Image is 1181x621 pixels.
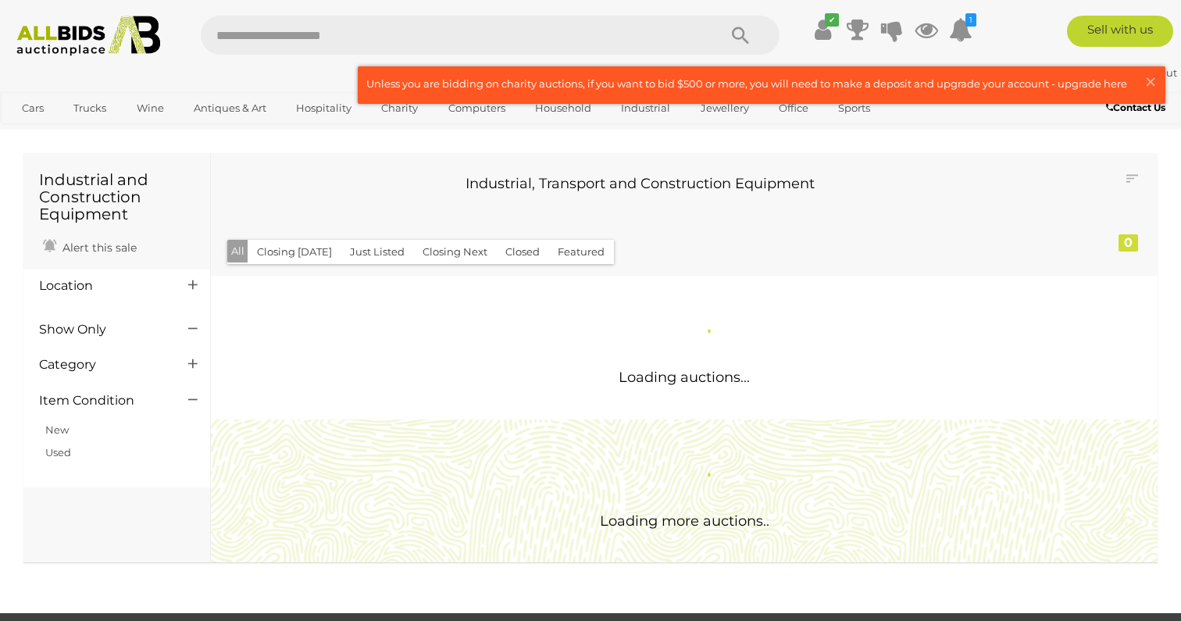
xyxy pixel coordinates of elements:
div: 0 [1119,234,1138,252]
h4: Location [39,279,165,293]
h1: Industrial and Construction Equipment [39,171,194,223]
button: Search [701,16,780,55]
button: All [227,240,248,262]
a: Charity [371,95,428,121]
a: Wine [127,95,174,121]
a: Household [525,95,601,121]
a: Alert this sale [39,234,141,258]
h3: Industrial, Transport and Construction Equipment [238,177,1042,192]
a: New [45,423,69,436]
button: Closing [DATE] [248,240,341,264]
a: Office [769,95,819,121]
span: Loading auctions... [619,369,750,386]
span: Loading more auctions.. [600,512,769,530]
button: Featured [548,240,614,264]
button: Closing Next [413,240,497,264]
h4: Show Only [39,323,165,337]
h4: Item Condition [39,394,165,408]
span: Alert this sale [59,241,137,255]
b: Contact Us [1106,102,1165,113]
a: Industrial [611,95,680,121]
button: Just Listed [341,240,414,264]
a: Antiques & Art [184,95,277,121]
i: 1 [965,13,976,27]
a: [GEOGRAPHIC_DATA] [12,121,143,147]
a: Used [45,446,71,459]
a: 1 [949,16,972,44]
a: Computers [438,95,516,121]
img: Allbids.com.au [9,16,168,56]
a: Trucks [63,95,116,121]
a: Cars [12,95,54,121]
a: Sell with us [1067,16,1173,47]
h4: Category [39,358,165,372]
a: Hospitality [286,95,362,121]
i: ✔ [825,13,839,27]
a: Jewellery [690,95,759,121]
span: × [1144,66,1158,97]
a: Sports [828,95,880,121]
a: ✔ [812,16,835,44]
a: Contact Us [1106,99,1169,116]
button: Closed [496,240,549,264]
